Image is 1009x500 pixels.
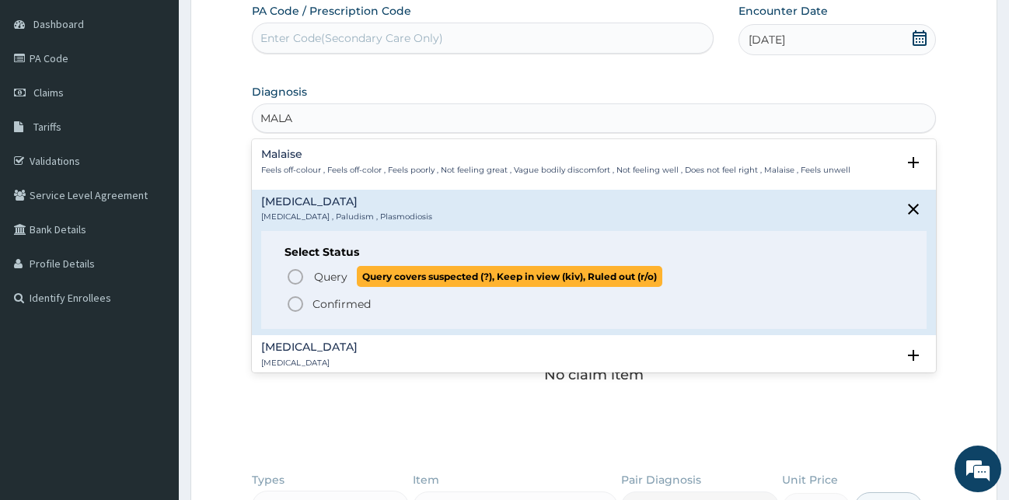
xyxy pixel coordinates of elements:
[29,78,63,117] img: d_794563401_company_1708531726252_794563401
[33,120,61,134] span: Tariffs
[738,3,828,19] label: Encounter Date
[252,3,411,19] label: PA Code / Prescription Code
[261,149,850,160] h4: Malaise
[904,153,923,172] i: open select status
[544,367,644,383] p: No claim item
[260,30,443,46] div: Enter Code(Secondary Care Only)
[261,196,432,208] h4: [MEDICAL_DATA]
[749,32,785,47] span: [DATE]
[904,346,923,365] i: open select status
[286,295,305,313] i: status option filled
[285,247,904,258] h6: Select Status
[261,341,358,353] h4: [MEDICAL_DATA]
[904,200,923,219] i: close select status
[261,358,358,369] p: [MEDICAL_DATA]
[357,266,662,287] span: Query covers suspected (?), Keep in view (kiv), Ruled out (r/o)
[8,334,296,389] textarea: Type your message and hit 'Enter'
[252,84,307,100] label: Diagnosis
[90,151,215,308] span: We're online!
[33,17,84,31] span: Dashboard
[255,8,292,45] div: Minimize live chat window
[261,165,850,176] p: Feels off-colour , Feels off-color , Feels poorly , Not feeling great , Vague bodily discomfort ,...
[81,87,261,107] div: Chat with us now
[312,296,371,312] p: Confirmed
[33,86,64,100] span: Claims
[314,269,347,285] span: Query
[286,267,305,286] i: status option query
[261,212,432,222] p: [MEDICAL_DATA] , Paludism , Plasmodiosis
